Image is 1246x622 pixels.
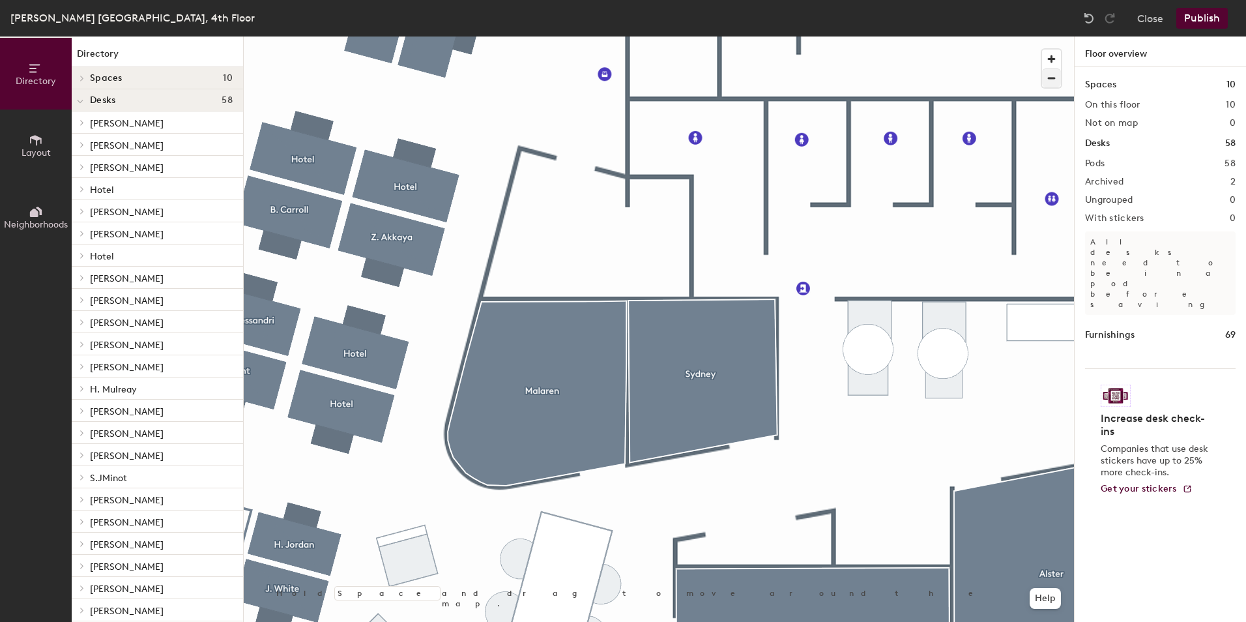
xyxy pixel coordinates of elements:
h1: Floor overview [1075,37,1246,67]
h2: Not on map [1085,118,1138,128]
span: [PERSON_NAME] [90,606,164,617]
h1: 58 [1225,136,1236,151]
span: Neighborhoods [4,219,68,230]
span: [PERSON_NAME] [90,273,164,284]
span: [PERSON_NAME] [90,118,164,129]
span: [PERSON_NAME] [90,340,164,351]
img: Sticker logo [1101,385,1131,407]
span: [PERSON_NAME] [90,318,164,329]
h2: 0 [1230,118,1236,128]
span: [PERSON_NAME] [90,229,164,240]
h2: 0 [1230,213,1236,224]
h2: 2 [1230,177,1236,187]
span: [PERSON_NAME] [90,207,164,218]
h1: Directory [72,47,243,67]
span: Hotel [90,185,114,196]
span: Hotel [90,251,114,262]
span: [PERSON_NAME] [90,495,164,506]
h2: With stickers [1085,213,1144,224]
span: [PERSON_NAME] [90,406,164,417]
h2: Archived [1085,177,1123,187]
span: Spaces [90,73,123,83]
span: [PERSON_NAME] [90,517,164,528]
img: Redo [1103,12,1116,25]
h2: On this floor [1085,100,1140,110]
span: Get your stickers [1101,483,1177,494]
button: Help [1030,588,1061,609]
a: Get your stickers [1101,484,1193,495]
span: [PERSON_NAME] [90,362,164,373]
span: 10 [223,73,233,83]
span: [PERSON_NAME] [90,561,164,572]
span: [PERSON_NAME] [90,295,164,306]
h1: 10 [1226,78,1236,92]
div: [PERSON_NAME] [GEOGRAPHIC_DATA], 4th Floor [10,10,255,26]
h1: Furnishings [1085,328,1135,342]
img: Undo [1082,12,1095,25]
span: Directory [16,76,56,87]
h4: Increase desk check-ins [1101,412,1212,438]
h2: 58 [1224,158,1236,169]
h2: 10 [1226,100,1236,110]
span: [PERSON_NAME] [90,451,164,462]
span: H. Mulreay [90,384,137,395]
h1: Desks [1085,136,1110,151]
span: Layout [22,147,51,158]
span: [PERSON_NAME] [90,162,164,173]
span: [PERSON_NAME] [90,539,164,550]
span: [PERSON_NAME] [90,428,164,439]
button: Publish [1176,8,1228,29]
h1: Spaces [1085,78,1116,92]
h2: 0 [1230,195,1236,205]
p: Companies that use desk stickers have up to 25% more check-ins. [1101,443,1212,479]
h1: 69 [1225,328,1236,342]
span: [PERSON_NAME] [90,140,164,151]
span: 58 [222,95,233,106]
h2: Pods [1085,158,1105,169]
p: All desks need to be in a pod before saving [1085,231,1236,315]
span: [PERSON_NAME] [90,584,164,595]
button: Close [1137,8,1163,29]
span: S.JMinot [90,473,127,484]
h2: Ungrouped [1085,195,1133,205]
span: Desks [90,95,115,106]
